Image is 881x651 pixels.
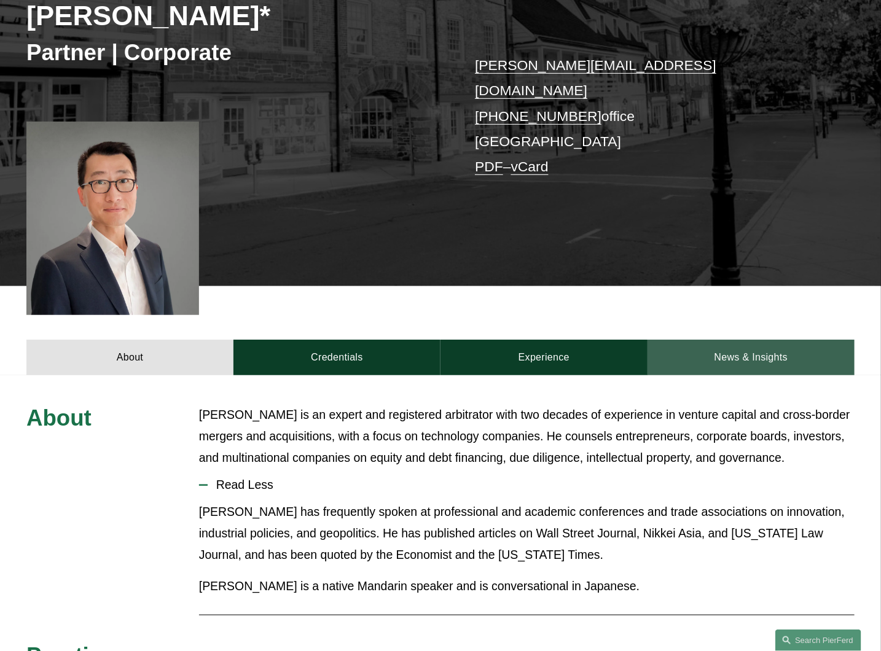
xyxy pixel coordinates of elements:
p: [PERSON_NAME] has frequently spoken at professional and academic conferences and trade associatio... [199,501,855,566]
p: office [GEOGRAPHIC_DATA] – [475,53,820,179]
a: About [26,340,233,375]
div: Read Less [199,501,855,606]
span: About [26,405,92,431]
a: Credentials [233,340,440,375]
a: Search this site [775,630,861,651]
a: vCard [511,158,549,174]
a: Experience [440,340,648,375]
button: Read Less [199,469,855,501]
a: PDF [475,158,503,174]
a: News & Insights [648,340,855,375]
a: [PHONE_NUMBER] [475,108,601,124]
span: Read Less [208,478,855,492]
a: [PERSON_NAME][EMAIL_ADDRESS][DOMAIN_NAME] [475,57,716,98]
p: [PERSON_NAME] is a native Mandarin speaker and is conversational in Japanese. [199,575,855,597]
p: [PERSON_NAME] is an expert and registered arbitrator with two decades of experience in venture ca... [199,404,855,469]
h3: Partner | Corporate [26,39,440,66]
